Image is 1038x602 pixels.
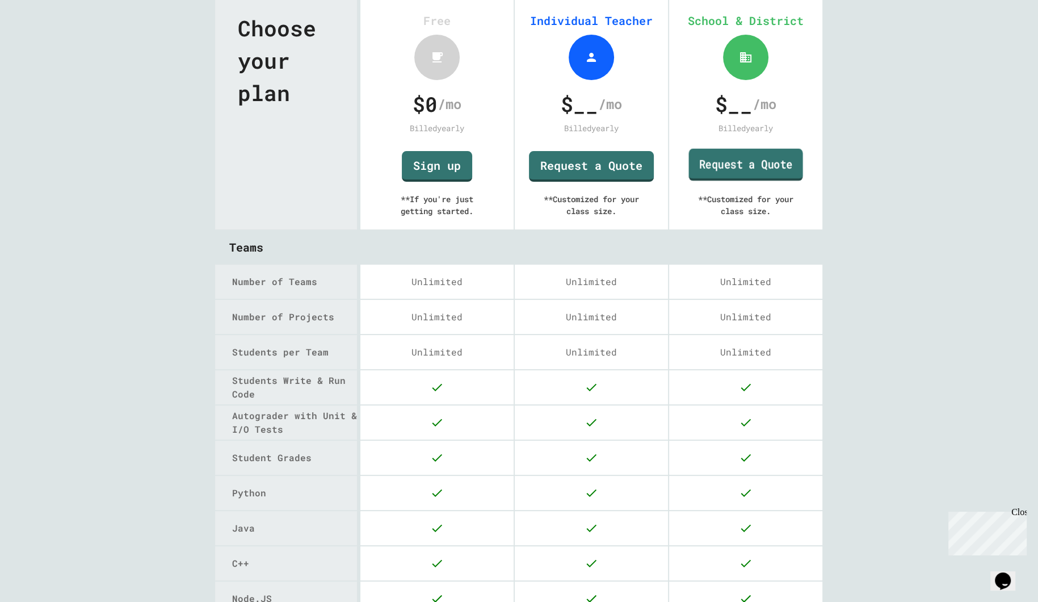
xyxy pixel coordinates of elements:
[372,122,502,134] div: Billed yearly
[360,300,514,334] div: Unlimited
[669,335,822,369] div: Unlimited
[360,265,514,299] div: Unlimited
[232,409,357,436] div: Autograder with Unit & I/O Tests
[680,182,811,228] div: ** Customized for your class size.
[232,521,357,535] div: Java
[413,89,438,119] span: $ 0
[515,300,668,334] div: Unlimited
[944,507,1027,555] iframe: chat widget
[372,12,502,29] div: Free
[232,451,357,465] div: Student Grades
[669,300,822,334] div: Unlimited
[715,89,753,119] span: $ __
[402,151,472,182] a: Sign up
[688,149,802,181] a: Request a Quote
[561,89,598,119] span: $ __
[683,89,808,119] div: /mo
[515,265,668,299] div: Unlimited
[990,557,1027,591] iframe: chat widget
[5,5,78,72] div: Chat with us now!Close
[669,265,822,299] div: Unlimited
[529,151,654,182] a: Request a Quote
[375,89,499,119] div: /mo
[232,557,357,570] div: C++
[526,182,657,228] div: ** Customized for your class size.
[372,182,502,228] div: ** If you're just getting started.
[232,486,357,500] div: Python
[515,335,668,369] div: Unlimited
[232,275,357,289] div: Number of Teams
[215,230,823,264] div: Teams
[232,374,357,401] div: Students Write & Run Code
[232,345,357,359] div: Students per Team
[529,89,654,119] div: /mo
[680,12,811,29] div: School & District
[526,122,657,134] div: Billed yearly
[232,310,357,324] div: Number of Projects
[360,335,514,369] div: Unlimited
[526,12,657,29] div: Individual Teacher
[680,122,811,134] div: Billed yearly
